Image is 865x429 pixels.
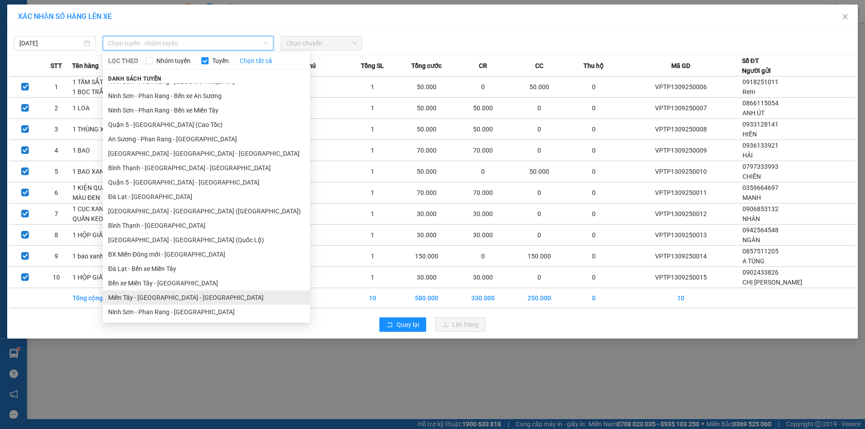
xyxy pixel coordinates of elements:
[742,173,761,180] span: CHIẾN
[294,267,346,288] td: ---
[41,161,72,182] td: 5
[511,119,568,140] td: 0
[294,119,346,140] td: ---
[455,119,511,140] td: 50.000
[742,152,753,159] span: HẢI
[72,203,124,225] td: 1 CỤC XANH QUẤN KEO VÀNG
[19,38,82,48] input: 13/09/2025
[379,317,426,332] button: rollbackQuay lại
[361,61,384,71] span: Tổng SL
[742,226,778,234] span: 0942564548
[568,203,620,225] td: 0
[511,98,568,119] td: 0
[742,163,778,170] span: 0797333993
[72,77,124,98] td: 1 TẤM SẮT DÍNH 1 BỌC TRẮNG
[294,98,346,119] td: ---
[387,321,393,329] span: rollback
[103,103,310,117] li: Ninh Sơn - Phan Rang - Bến xe Miền Tây
[399,77,455,98] td: 50.000
[103,276,310,290] li: Bến xe Miền Tây - [GEOGRAPHIC_DATA]
[511,140,568,161] td: 0
[455,267,511,288] td: 30.000
[568,288,620,308] td: 0
[620,225,742,246] td: VPTP1309250013
[568,119,620,140] td: 0
[742,279,802,286] span: CHỊ [PERSON_NAME]
[620,203,742,225] td: VPTP1309250012
[108,36,268,50] span: Chọn tuyến - nhóm tuyến
[511,288,568,308] td: 250.000
[108,56,138,66] span: LỌC THEO
[620,246,742,267] td: VPTP1309250014
[346,182,399,203] td: 1
[103,262,310,276] li: Đà Lạt - Bến xe Miền Tây
[103,305,310,319] li: Ninh Sơn - Phan Rang - [GEOGRAPHIC_DATA]
[742,248,778,255] span: 0857511205
[346,203,399,225] td: 1
[742,78,778,86] span: 0918251011
[346,288,399,308] td: 10
[455,225,511,246] td: 30.000
[50,61,62,71] span: STT
[455,77,511,98] td: 0
[568,225,620,246] td: 0
[41,203,72,225] td: 7
[103,132,310,146] li: An Sương - Phan Rang - [GEOGRAPHIC_DATA]
[511,246,568,267] td: 150.000
[620,140,742,161] td: VPTP1309250009
[399,119,455,140] td: 50.000
[72,246,124,267] td: 1 bao xanh
[742,109,765,117] span: ANH ÚT
[294,77,346,98] td: ---
[399,288,455,308] td: 580.000
[240,56,272,66] a: Chọn tất cả
[742,121,778,128] span: 0933128141
[72,61,99,71] span: Tên hàng
[294,182,346,203] td: ---
[568,246,620,267] td: 0
[833,5,858,30] button: Close
[742,88,755,95] span: Rem
[346,140,399,161] td: 1
[583,61,604,71] span: Thu hộ
[568,77,620,98] td: 0
[72,161,124,182] td: 1 BAO XANH
[535,61,543,71] span: CC
[396,320,419,330] span: Quay lại
[346,119,399,140] td: 1
[511,77,568,98] td: 50.000
[620,267,742,288] td: VPTP1309250015
[568,98,620,119] td: 0
[455,203,511,225] td: 30.000
[103,190,310,204] li: Đà Lạt - [GEOGRAPHIC_DATA]
[742,131,757,138] span: HIỀN
[479,61,487,71] span: CR
[294,225,346,246] td: ---
[671,61,690,71] span: Mã GD
[11,58,50,100] b: An Anh Limousine
[103,161,310,175] li: Bình Thạnh - [GEOGRAPHIC_DATA] - [GEOGRAPHIC_DATA]
[103,247,310,262] li: BX Miền Đông mới - [GEOGRAPHIC_DATA]
[620,98,742,119] td: VPTP1309250007
[103,204,310,218] li: [GEOGRAPHIC_DATA] - [GEOGRAPHIC_DATA] ([GEOGRAPHIC_DATA])
[511,203,568,225] td: 0
[399,203,455,225] td: 30.000
[742,269,778,276] span: 0902433826
[103,290,310,305] li: Miền Tây - [GEOGRAPHIC_DATA] - [GEOGRAPHIC_DATA]
[568,140,620,161] td: 0
[346,246,399,267] td: 1
[455,140,511,161] td: 70.000
[620,77,742,98] td: VPTP1309250006
[72,225,124,246] td: 1 HỘP GIẤY
[568,182,620,203] td: 0
[742,142,778,149] span: 0936133921
[399,98,455,119] td: 50.000
[103,175,310,190] li: Quận 5 - [GEOGRAPHIC_DATA] - [GEOGRAPHIC_DATA]
[294,140,346,161] td: ---
[263,41,269,46] span: down
[620,119,742,140] td: VPTP1309250008
[455,182,511,203] td: 70.000
[511,225,568,246] td: 0
[72,119,124,140] td: 1 THÙNG XỐP
[103,146,310,161] li: [GEOGRAPHIC_DATA] - [GEOGRAPHIC_DATA] - [GEOGRAPHIC_DATA]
